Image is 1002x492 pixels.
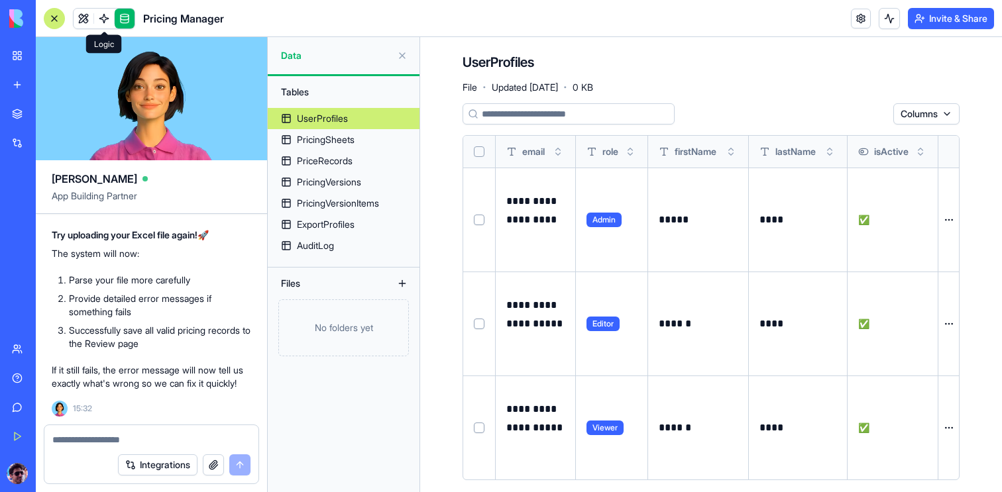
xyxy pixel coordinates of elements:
[874,145,909,158] span: isActive
[268,108,419,129] a: UserProfiles
[19,309,246,336] button: Search for help
[268,193,419,214] a: PricingVersionItems
[586,213,622,227] span: Admin
[52,401,68,417] img: Ella_00000_wcx2te.png
[27,25,42,46] img: logo
[297,239,334,252] div: AuditLog
[724,145,738,158] button: Toggle sort
[180,21,207,48] img: Profile image for Michal
[155,21,182,48] img: Profile image for Shelly
[88,413,176,466] button: Messages
[823,145,836,158] button: Toggle sort
[893,103,960,124] button: Columns
[586,420,624,435] span: Viewer
[9,9,91,28] img: logo
[27,247,238,261] div: Create a ticket
[297,175,361,189] div: PricingVersions
[69,324,251,350] li: Successfully save all valid pricing records to the Review page
[602,145,618,158] span: role
[858,422,869,433] span: ✅
[474,319,484,329] button: Select row
[274,273,380,294] div: Files
[7,463,28,484] img: ACg8ocIhkz1aRk-Roz4YyTqHfctiolHZE_H9nC0DkG-ZRW4gvUkYqIpa=s96-c
[29,446,59,455] span: Home
[858,214,869,225] span: ✅
[73,403,92,414] span: 15:32
[586,317,620,331] span: Editor
[69,273,251,287] li: Parse your file more carefully
[463,53,534,72] h4: UserProfiles
[492,81,558,94] span: Updated [DATE]
[27,204,221,218] div: We typically reply in under 15 minutes
[914,145,927,158] button: Toggle sort
[177,413,265,466] button: Help
[19,266,246,291] div: Tickets
[86,35,122,54] div: Logic
[675,145,716,158] span: firstName
[69,292,251,319] li: Provide detailed error messages if something fails
[27,346,222,360] div: FAQ
[624,145,637,158] button: Toggle sort
[143,11,224,26] span: Pricing Manager
[297,218,355,231] div: ExportProfiles
[130,21,156,48] img: Profile image for Tal
[268,129,419,150] a: PricingSheets
[27,94,239,139] p: Hi [PERSON_NAME] 👋
[297,197,379,210] div: PricingVersionItems
[268,214,419,235] a: ExportProfiles
[52,228,251,242] p: 🚀
[474,146,484,157] button: Select all
[281,49,392,62] span: Data
[52,247,251,260] p: The system will now:
[482,77,486,98] span: ·
[522,145,545,158] span: email
[463,81,477,94] span: File
[19,341,246,366] div: FAQ
[118,454,197,475] button: Integrations
[573,81,593,94] span: 0 KB
[268,299,419,356] a: No folders yet
[52,229,197,240] strong: Try uploading your Excel file again!
[52,171,137,187] span: [PERSON_NAME]
[563,77,567,98] span: ·
[27,139,239,162] p: How can we help?
[27,190,221,204] div: Send us a message
[858,318,869,329] span: ✅
[908,8,994,29] button: Invite & Share
[474,215,484,225] button: Select row
[13,179,252,229] div: Send us a messageWe typically reply in under 15 minutes
[52,189,251,213] span: App Building Partner
[27,316,107,330] span: Search for help
[210,446,231,455] span: Help
[297,154,353,168] div: PriceRecords
[268,172,419,193] a: PricingVersions
[27,271,222,285] div: Tickets
[268,235,419,256] a: AuditLog
[278,299,409,356] div: No folders yet
[274,81,413,103] div: Tables
[775,145,816,158] span: lastName
[297,112,348,125] div: UserProfiles
[551,145,565,158] button: Toggle sort
[268,150,419,172] a: PriceRecords
[228,21,252,45] div: Close
[297,133,355,146] div: PricingSheets
[52,364,251,390] p: If it still fails, the error message will now tell us exactly what's wrong so we can fix it quickly!
[110,446,156,455] span: Messages
[474,422,484,433] button: Select row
